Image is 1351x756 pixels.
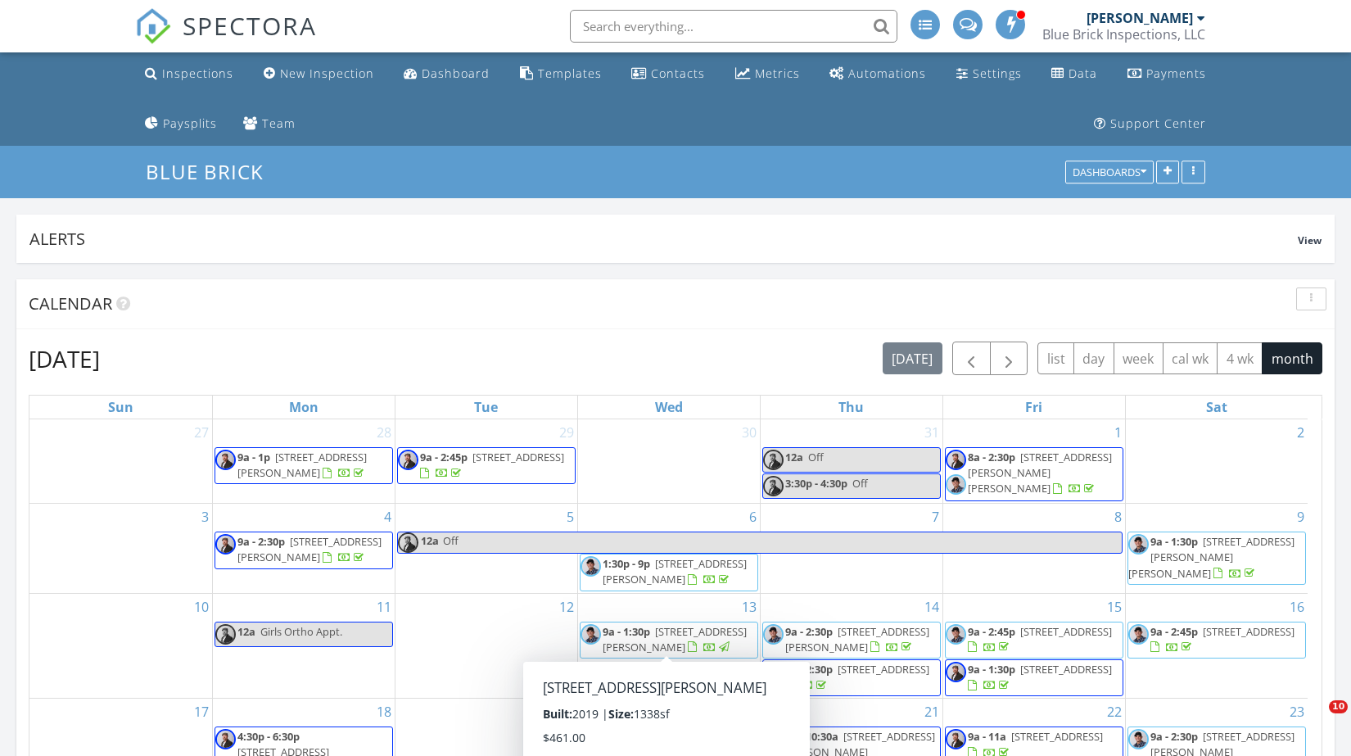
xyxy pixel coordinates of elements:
[1073,167,1146,179] div: Dashboards
[1104,699,1125,725] a: Go to August 22, 2025
[538,66,602,81] div: Templates
[739,419,760,446] a: Go to July 30, 2025
[237,450,270,464] span: 9a - 1p
[237,450,367,480] span: [STREET_ADDRESS][PERSON_NAME]
[785,624,929,654] span: [STREET_ADDRESS][PERSON_NAME]
[580,622,758,659] a: 9a - 1:30p [STREET_ADDRESS][PERSON_NAME]
[1286,594,1308,620] a: Go to August 16, 2025
[946,662,966,682] img: simonvoight1.jpg
[921,419,942,446] a: Go to July 31, 2025
[443,533,459,548] span: Off
[1087,10,1193,26] div: [PERSON_NAME]
[785,450,803,464] span: 12a
[260,624,342,639] span: Girls Ortho Appt.
[785,662,833,677] span: 9a - 2:30p
[563,504,577,530] a: Go to August 5, 2025
[577,593,760,699] td: Go to August 13, 2025
[212,504,395,593] td: Go to August 4, 2025
[1121,59,1213,89] a: Payments
[198,504,212,530] a: Go to August 3, 2025
[1150,534,1198,549] span: 9a - 1:30p
[921,594,942,620] a: Go to August 14, 2025
[395,593,577,699] td: Go to August 12, 2025
[381,504,395,530] a: Go to August 4, 2025
[603,556,747,586] a: 1:30p - 9p [STREET_ADDRESS][PERSON_NAME]
[237,534,382,564] span: [STREET_ADDRESS][PERSON_NAME]
[946,624,966,645] img: danielbaca1.jpg
[1042,26,1205,43] div: Blue Brick Inspections, LLC
[785,624,929,654] a: 9a - 2:30p [STREET_ADDRESS][PERSON_NAME]
[472,450,564,464] span: [STREET_ADDRESS]
[237,534,382,564] a: 9a - 2:30p [STREET_ADDRESS][PERSON_NAME]
[373,419,395,446] a: Go to July 28, 2025
[1020,624,1112,639] span: [STREET_ADDRESS]
[603,624,650,639] span: 9a - 1:30p
[763,662,784,682] img: simonvoight1.jpg
[762,622,941,659] a: 9a - 2:30p [STREET_ADDRESS][PERSON_NAME]
[395,504,577,593] td: Go to August 5, 2025
[1262,342,1322,374] button: month
[556,699,577,725] a: Go to August 19, 2025
[1125,504,1308,593] td: Go to August 9, 2025
[1150,624,1198,639] span: 9a - 2:45p
[945,447,1123,501] a: 8a - 2:30p [STREET_ADDRESS][PERSON_NAME][PERSON_NAME]
[1111,419,1125,446] a: Go to August 1, 2025
[1329,700,1348,713] span: 10
[968,450,1015,464] span: 8a - 2:30p
[762,659,941,696] a: 9a - 2:30p [STREET_ADDRESS]
[739,699,760,725] a: Go to August 20, 2025
[262,115,296,131] div: Team
[1128,534,1295,580] span: [STREET_ADDRESS][PERSON_NAME][PERSON_NAME]
[1286,699,1308,725] a: Go to August 23, 2025
[471,396,501,419] a: Tuesday
[746,504,760,530] a: Go to August 6, 2025
[581,624,601,645] img: danielbaca1.jpg
[237,534,285,549] span: 9a - 2:30p
[968,624,1015,639] span: 9a - 2:45p
[191,699,212,725] a: Go to August 17, 2025
[808,450,824,464] span: Off
[1073,342,1114,374] button: day
[946,450,966,470] img: simonvoight1.jpg
[739,594,760,620] a: Go to August 13, 2025
[1128,534,1149,555] img: danielbaca1.jpg
[968,662,1015,677] span: 9a - 1:30p
[1104,594,1125,620] a: Go to August 15, 2025
[29,228,1298,250] div: Alerts
[280,66,374,81] div: New Inspection
[883,342,942,374] button: [DATE]
[237,109,302,139] a: Team
[513,59,608,89] a: Templates
[1125,419,1308,504] td: Go to August 2, 2025
[105,396,137,419] a: Sunday
[852,476,868,491] span: Off
[212,419,395,504] td: Go to July 28, 2025
[785,662,929,692] a: 9a - 2:30p [STREET_ADDRESS]
[29,342,100,375] h2: [DATE]
[760,593,942,699] td: Go to August 14, 2025
[603,729,650,744] span: 9a - 2:45p
[1217,342,1263,374] button: 4 wk
[29,593,212,699] td: Go to August 10, 2025
[1022,396,1046,419] a: Friday
[420,450,564,480] a: 9a - 2:45p [STREET_ADDRESS]
[215,450,236,470] img: simonvoight1.jpg
[1203,396,1231,419] a: Saturday
[1087,109,1213,139] a: Support Center
[237,450,367,480] a: 9a - 1p [STREET_ADDRESS][PERSON_NAME]
[755,66,800,81] div: Metrics
[580,554,758,591] a: 1:30p - 9p [STREET_ADDRESS][PERSON_NAME]
[191,419,212,446] a: Go to July 27, 2025
[237,624,255,639] span: 12a
[838,662,929,677] span: [STREET_ADDRESS]
[848,66,926,81] div: Automations
[1203,624,1295,639] span: [STREET_ADDRESS]
[581,729,601,749] img: danielbaca1.jpg
[1298,233,1322,247] span: View
[1065,161,1154,184] button: Dashboards
[946,474,966,495] img: danielbaca1.jpg
[652,396,686,419] a: Wednesday
[1114,342,1163,374] button: week
[973,66,1022,81] div: Settings
[29,419,212,504] td: Go to July 27, 2025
